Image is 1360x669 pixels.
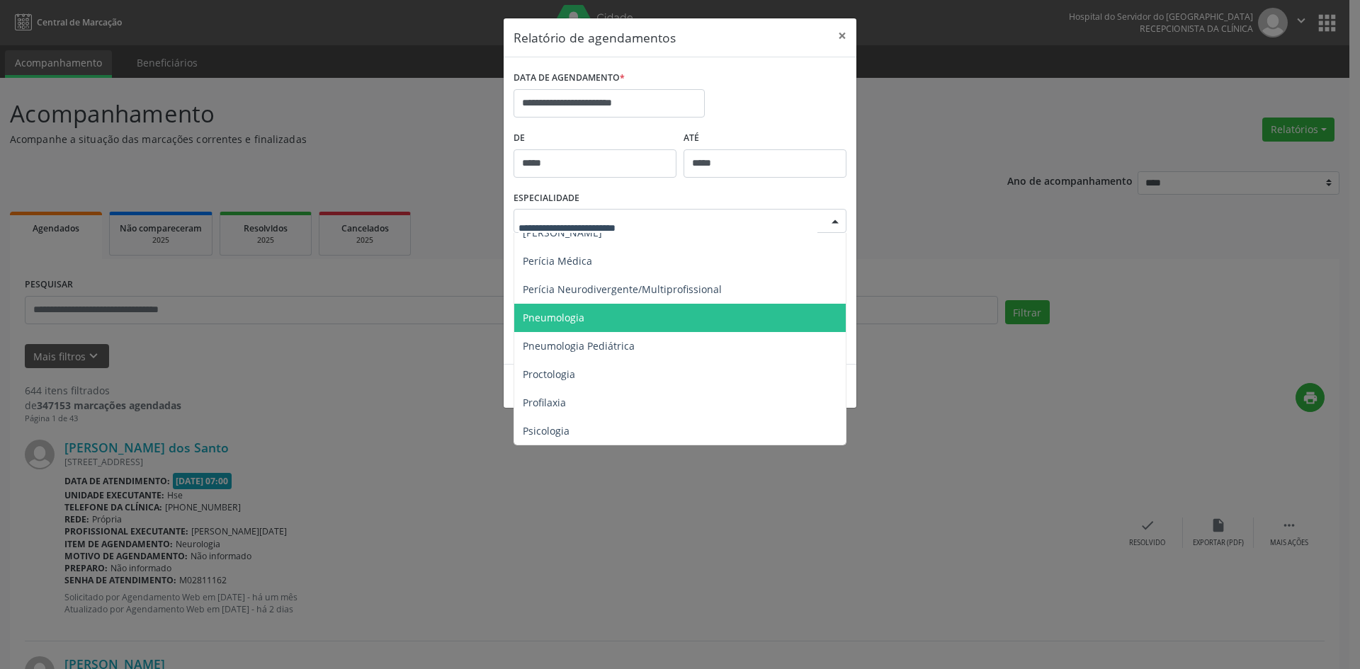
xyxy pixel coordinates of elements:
label: De [514,127,676,149]
span: Psicologia [523,424,569,438]
label: ATÉ [684,127,846,149]
span: Pneumologia [523,311,584,324]
span: Perícia Neurodivergente/Multiprofissional [523,282,722,296]
h5: Relatório de agendamentos [514,28,676,47]
button: Close [828,18,856,53]
span: Proctologia [523,367,575,381]
span: Perícia Médica [523,254,592,268]
label: DATA DE AGENDAMENTO [514,67,625,89]
span: Profilaxia [523,396,566,409]
span: [PERSON_NAME] [523,226,602,239]
span: Pneumologia Pediátrica [523,339,635,353]
label: ESPECIALIDADE [514,188,579,210]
